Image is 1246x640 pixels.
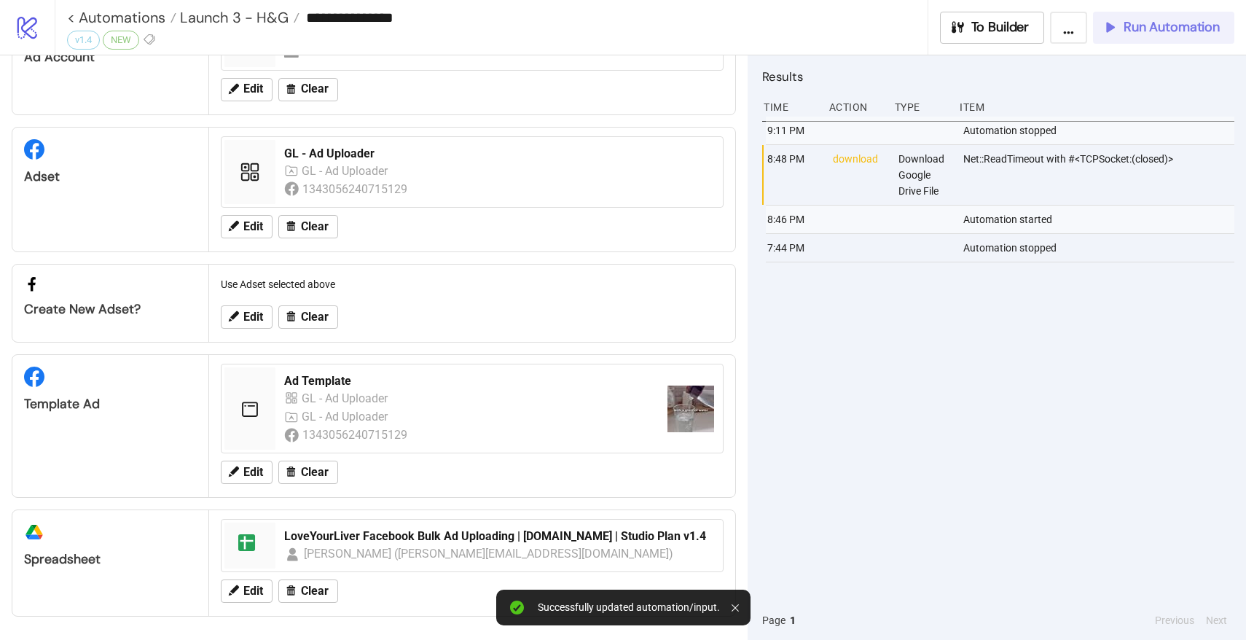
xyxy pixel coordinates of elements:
div: Ad Account [24,49,197,66]
div: v1.4 [67,31,100,50]
div: Create new adset? [24,301,197,318]
button: Clear [278,579,338,603]
button: Edit [221,78,273,101]
div: Successfully updated automation/input. [538,601,720,614]
div: Automation stopped [962,234,1238,262]
h2: Results [762,67,1234,86]
div: Spreadsheet [24,551,197,568]
div: 7:44 PM [766,234,821,262]
div: download [831,145,887,205]
div: Item [958,93,1234,121]
span: Edit [243,466,263,479]
button: Clear [278,215,338,238]
button: Run Automation [1093,12,1234,44]
span: Edit [243,82,263,95]
span: Clear [301,466,329,479]
div: GL - Ad Uploader [302,389,391,407]
span: Clear [301,585,329,598]
button: Edit [221,579,273,603]
div: Automation started [962,206,1238,233]
div: NEW [103,31,139,50]
span: Edit [243,585,263,598]
span: To Builder [971,19,1030,36]
div: Time [762,93,818,121]
button: Edit [221,305,273,329]
span: Edit [243,311,263,324]
div: GL - Ad Uploader [302,162,391,180]
span: Launch 3 - H&G [176,8,289,27]
div: Use Adset selected above [215,270,729,298]
div: 8:46 PM [766,206,821,233]
button: Edit [221,461,273,484]
button: Clear [278,305,338,329]
button: Previous [1151,612,1199,628]
div: LoveYourLiver Facebook Bulk Ad Uploading | [DOMAIN_NAME] | Studio Plan v1.4 [284,528,714,545]
a: < Automations [67,10,176,25]
span: Clear [301,82,329,95]
button: Clear [278,461,338,484]
div: Adset [24,168,197,185]
button: To Builder [940,12,1045,44]
button: Edit [221,215,273,238]
div: Ad Template [284,373,656,389]
a: Launch 3 - H&G [176,10,299,25]
button: 1 [785,612,800,628]
span: Clear [301,220,329,233]
div: Automation stopped [962,117,1238,144]
button: Clear [278,78,338,101]
img: https://scontent-fra3-2.xx.fbcdn.net/v/t15.13418-10/556027213_1487059819199642_174090605093892494... [667,386,714,432]
span: Edit [243,220,263,233]
div: Action [828,93,883,121]
span: Page [762,612,785,628]
span: Run Automation [1124,19,1220,36]
div: [PERSON_NAME] ([PERSON_NAME][EMAIL_ADDRESS][DOMAIN_NAME]) [304,545,674,563]
div: Type [893,93,949,121]
div: GL - Ad Uploader [284,146,714,162]
button: Next [1202,612,1231,628]
div: 1343056240715129 [302,180,410,198]
div: Template Ad [24,396,197,413]
div: 1343056240715129 [302,426,410,444]
div: Net::ReadTimeout with #<TCPSocket:(closed)> [962,145,1238,205]
div: 8:48 PM [766,145,821,205]
div: Download Google Drive File [897,145,952,205]
div: GL - Ad Uploader [302,407,391,426]
span: Clear [301,311,329,324]
div: 9:11 PM [766,117,821,144]
button: ... [1050,12,1087,44]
